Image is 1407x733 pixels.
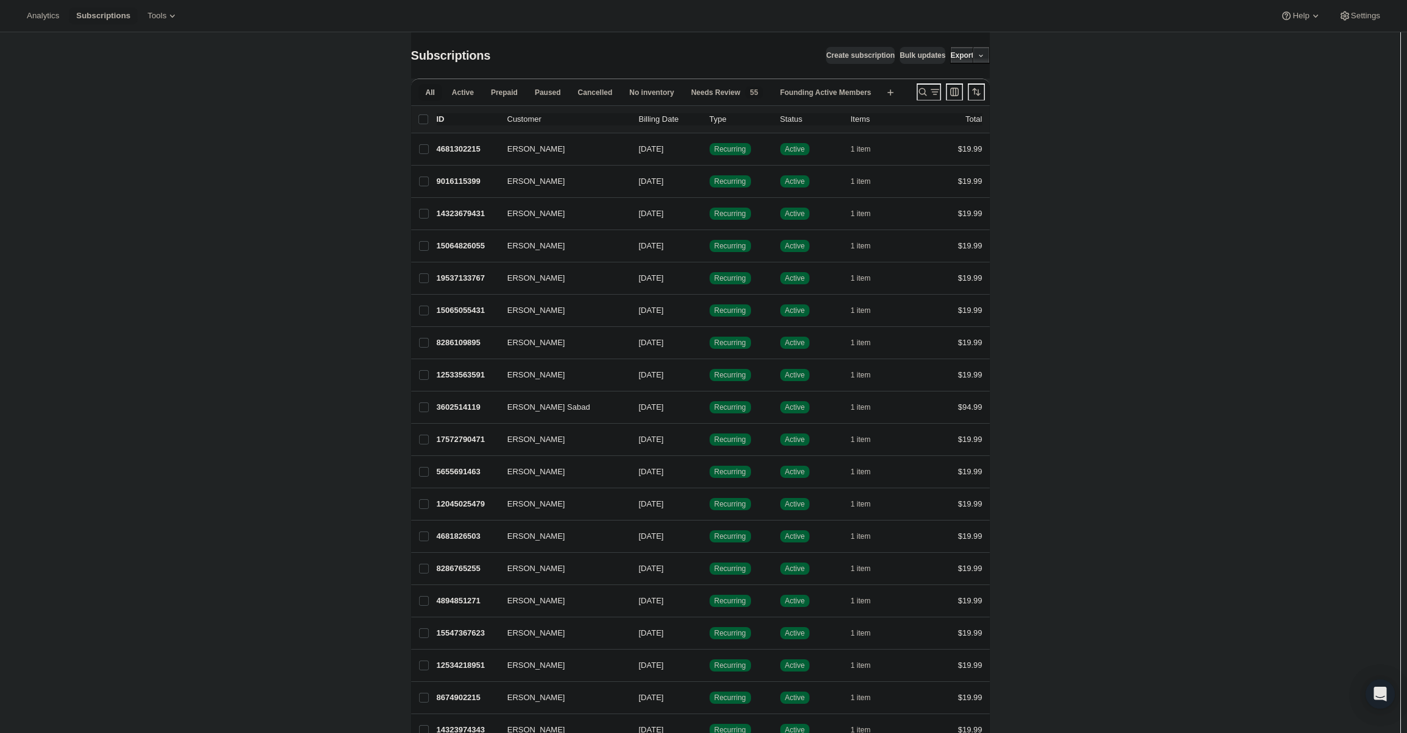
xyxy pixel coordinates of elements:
button: [PERSON_NAME] [500,236,622,256]
span: [DATE] [639,693,664,702]
button: Sort the results [968,83,985,100]
span: Recurring [714,596,746,606]
div: 8286765255[PERSON_NAME][DATE]SuccessRecurringSuccessActive1 item$19.99 [437,560,982,577]
div: 12045025479[PERSON_NAME][DATE]SuccessRecurringSuccessActive1 item$19.99 [437,496,982,513]
span: Active [785,693,805,703]
span: Needs Review [691,88,741,97]
span: 1 item [851,306,871,315]
p: 12534218951 [437,659,498,672]
button: [PERSON_NAME] [500,591,622,611]
span: [DATE] [639,209,664,218]
span: Paused [535,88,561,97]
span: 1 item [851,177,871,186]
div: 4681302215[PERSON_NAME][DATE]SuccessRecurringSuccessActive1 item$19.99 [437,141,982,158]
span: [DATE] [639,531,664,541]
button: 1 item [851,334,884,351]
button: [PERSON_NAME] [500,527,622,546]
button: [PERSON_NAME] [500,494,622,514]
p: 19537133767 [437,272,498,284]
span: Active [785,564,805,573]
span: Tools [147,11,166,21]
button: 1 item [851,399,884,416]
span: Create subscription [826,51,895,60]
span: Active [452,88,474,97]
span: $19.99 [958,693,982,702]
span: Recurring [714,531,746,541]
div: IDCustomerBilling DateTypeStatusItemsTotal [437,113,982,125]
button: [PERSON_NAME] [500,365,622,385]
div: 15064826055[PERSON_NAME][DATE]SuccessRecurringSuccessActive1 item$19.99 [437,237,982,254]
span: [DATE] [639,564,664,573]
span: Recurring [714,144,746,154]
div: 3602514119[PERSON_NAME] Sabad[DATE]SuccessRecurringSuccessActive1 item$94.99 [437,399,982,416]
span: [PERSON_NAME] [500,659,565,672]
p: 9016115399 [437,175,498,188]
span: [PERSON_NAME] [500,272,565,284]
span: 1 item [851,564,871,573]
span: Active [785,273,805,283]
p: 4681302215 [437,143,498,155]
span: Subscriptions [411,49,491,62]
span: Recurring [714,661,746,670]
button: Settings [1331,7,1388,24]
span: No inventory [629,88,674,97]
button: [PERSON_NAME] [500,268,622,288]
button: 1 item [851,270,884,287]
span: Analytics [27,11,59,21]
span: Active [785,531,805,541]
div: 19537133767[PERSON_NAME][DATE]SuccessRecurringSuccessActive1 item$19.99 [437,270,982,287]
span: [PERSON_NAME] [500,304,565,317]
button: 1 item [851,173,884,190]
p: Customer [507,113,629,125]
span: $19.99 [958,531,982,541]
span: [PERSON_NAME] [500,208,565,220]
div: 15065055431[PERSON_NAME][DATE]SuccessRecurringSuccessActive1 item$19.99 [437,302,982,319]
span: 1 item [851,693,871,703]
span: Recurring [714,693,746,703]
button: [PERSON_NAME] Sabad [500,398,622,417]
span: $19.99 [958,241,982,250]
span: [PERSON_NAME] [500,466,565,478]
span: [DATE] [639,628,664,637]
span: [DATE] [639,370,664,379]
div: 12533563591[PERSON_NAME][DATE]SuccessRecurringSuccessActive1 item$19.99 [437,366,982,384]
span: $19.99 [958,273,982,282]
button: [PERSON_NAME] [500,623,622,643]
span: [DATE] [639,661,664,670]
button: 1 item [851,496,884,513]
button: 1 item [851,625,884,642]
span: Active [785,177,805,186]
div: 4894851271[PERSON_NAME][DATE]SuccessRecurringSuccessActive1 item$19.99 [437,592,982,609]
div: Items [851,113,912,125]
span: $19.99 [958,467,982,476]
button: 1 item [851,592,884,609]
div: Type [710,113,770,125]
span: Active [785,596,805,606]
span: Recurring [714,241,746,251]
span: [DATE] [639,338,664,347]
span: [DATE] [639,467,664,476]
button: 1 item [851,689,884,706]
span: Active [785,661,805,670]
span: $19.99 [958,144,982,153]
span: Bulk updates [900,51,945,60]
span: Active [785,435,805,444]
button: 1 item [851,560,884,577]
div: Open Intercom Messenger [1366,679,1395,709]
div: 5655691463[PERSON_NAME][DATE]SuccessRecurringSuccessActive1 item$19.99 [437,463,982,480]
span: 1 item [851,144,871,154]
span: Recurring [714,402,746,412]
span: 55 [750,88,758,97]
span: $19.99 [958,661,982,670]
span: All [426,88,435,97]
span: Active [785,370,805,380]
span: 1 item [851,402,871,412]
p: ID [437,113,498,125]
button: [PERSON_NAME] [500,462,622,482]
span: 1 item [851,467,871,477]
span: Recurring [714,467,746,477]
p: 5655691463 [437,466,498,478]
span: $19.99 [958,628,982,637]
p: 17572790471 [437,433,498,446]
div: 17572790471[PERSON_NAME][DATE]SuccessRecurringSuccessActive1 item$19.99 [437,431,982,448]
